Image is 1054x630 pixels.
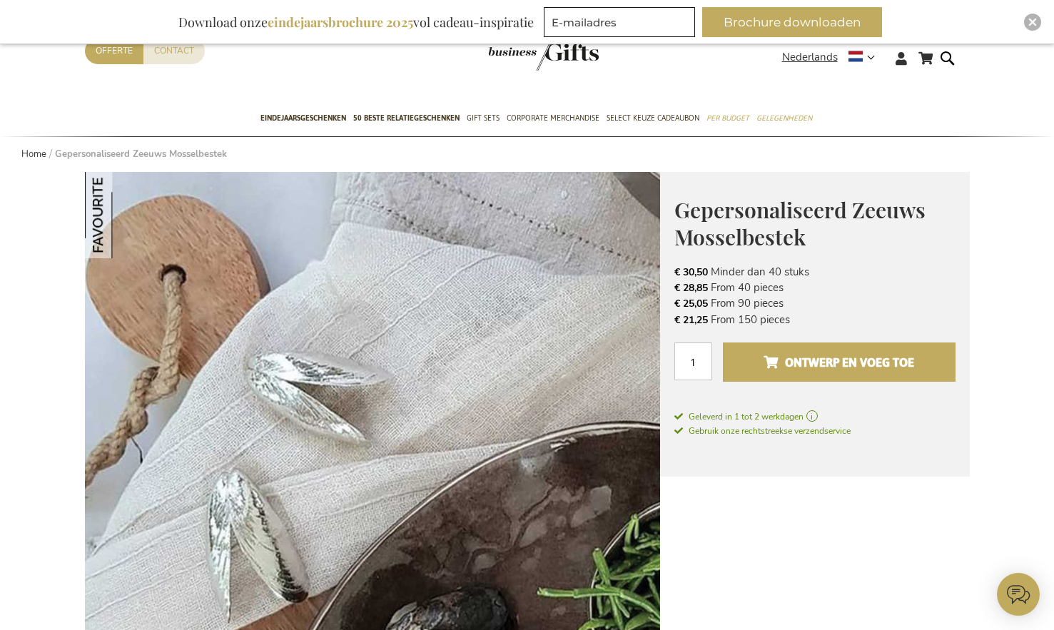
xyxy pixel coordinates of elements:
img: Gepersonaliseerd Zeeuws Mosselbestek [85,172,171,258]
li: From 90 pieces [674,295,956,311]
span: Gepersonaliseerd Zeeuws Mosselbestek [674,195,926,252]
span: Per Budget [706,111,749,126]
li: From 40 pieces [674,280,956,295]
span: € 28,85 [674,281,708,295]
span: Select Keuze Cadeaubon [607,111,699,126]
span: Ontwerp en voeg toe [764,351,914,374]
span: Gelegenheden [756,111,812,126]
span: Eindejaarsgeschenken [260,111,346,126]
b: eindejaarsbrochure 2025 [268,14,413,31]
button: Ontwerp en voeg toe [723,342,955,382]
li: From 150 pieces [674,312,956,327]
strong: Gepersonaliseerd Zeeuws Mosselbestek [55,148,227,161]
a: Geleverd in 1 tot 2 werkdagen [674,410,956,423]
div: Download onze vol cadeau-inspiratie [172,7,540,37]
div: Nederlands [782,49,884,66]
span: Corporate Merchandise [507,111,599,126]
input: Aantal [674,342,712,380]
a: Home [21,148,46,161]
li: Minder dan 40 stuks [674,264,956,280]
a: Gebruik onze rechtstreekse verzendservice [674,423,851,437]
div: Close [1024,14,1041,31]
input: E-mailadres [544,7,695,37]
span: Gebruik onze rechtstreekse verzendservice [674,425,851,437]
span: Gift Sets [467,111,500,126]
span: € 21,25 [674,313,708,327]
span: € 25,05 [674,297,708,310]
img: Close [1028,18,1037,26]
span: € 30,50 [674,265,708,279]
a: Contact [143,38,205,64]
iframe: belco-activator-frame [997,573,1040,616]
button: Brochure downloaden [702,7,882,37]
a: store logo [456,24,527,71]
span: 50 beste relatiegeschenken [353,111,460,126]
img: Exclusive Business gifts logo [456,24,599,71]
form: marketing offers and promotions [544,7,699,41]
a: Offerte [85,38,143,64]
span: Nederlands [782,49,838,66]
